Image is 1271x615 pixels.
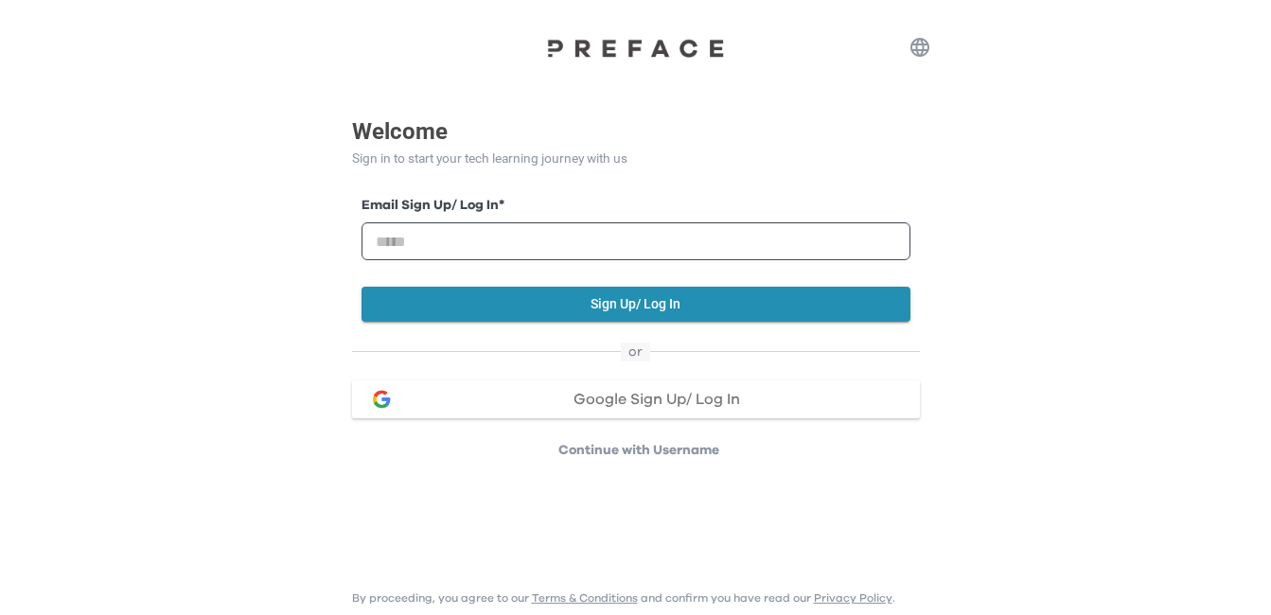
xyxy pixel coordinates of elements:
[352,149,920,168] p: Sign in to start your tech learning journey with us
[574,392,740,407] span: Google Sign Up/ Log In
[621,343,650,361] span: or
[370,388,393,411] img: google login
[358,441,920,460] p: Continue with Username
[352,590,895,606] p: By proceeding, you agree to our and confirm you have read our .
[352,114,920,149] p: Welcome
[541,38,731,58] img: Preface Logo
[362,287,910,322] button: Sign Up/ Log In
[814,592,892,604] a: Privacy Policy
[532,592,638,604] a: Terms & Conditions
[362,196,910,216] label: Email Sign Up/ Log In *
[352,380,920,418] button: google loginGoogle Sign Up/ Log In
